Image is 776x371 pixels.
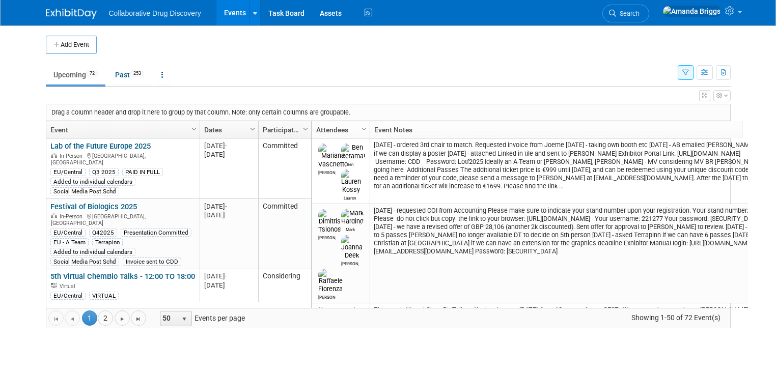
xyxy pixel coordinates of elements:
[50,272,195,281] a: 5th Virtual ChemBio Talks - 12:00 TO 18:00
[50,202,137,211] a: Festival of Biologics 2025
[316,121,363,138] a: Attendees
[160,311,178,326] span: 50
[50,187,119,195] div: Social Media Post Schd
[225,142,227,150] span: -
[204,211,254,219] div: [DATE]
[341,144,365,160] img: Ben Retamal
[52,315,60,323] span: Go to the first page
[204,150,254,159] div: [DATE]
[46,9,97,19] img: ExhibitDay
[258,199,311,269] td: Committed
[107,65,152,84] a: Past253
[190,125,198,133] span: Column Settings
[50,141,151,151] a: Lab of the Future Europe 2025
[318,269,343,293] img: Raffaele Fiorenza
[87,70,98,77] span: 72
[225,203,227,210] span: -
[131,310,146,326] a: Go to the last page
[98,310,113,326] a: 2
[50,121,193,138] a: Event
[46,65,105,84] a: Upcoming72
[616,10,640,17] span: Search
[134,315,143,323] span: Go to the last page
[263,121,304,138] a: Participation
[180,315,188,323] span: select
[65,310,80,326] a: Go to the previous page
[341,260,359,266] div: Joanna Deek
[50,258,119,266] div: Social Media Post Schd
[341,225,359,232] div: Mark Harding
[50,151,195,166] div: [GEOGRAPHIC_DATA], [GEOGRAPHIC_DATA]
[341,160,359,167] div: Ben Retamal
[92,238,123,246] div: Terrapinn
[50,248,135,256] div: Added to individual calendars
[374,121,772,138] a: Event Notes
[118,315,126,323] span: Go to the next page
[662,6,721,17] img: Amanda Briggs
[122,168,163,176] div: PAID IN FULL
[318,144,348,168] img: Mariana Vaschetto
[60,153,86,159] span: In-Person
[89,229,117,237] div: Q42025
[341,235,363,260] img: Joanna Deek
[258,138,311,199] td: Committed
[89,292,119,300] div: VIRTUAL
[204,202,254,211] div: [DATE]
[204,272,254,280] div: [DATE]
[123,258,181,266] div: Invoice sent to CDD
[622,310,730,325] span: Showing 1-50 of 72 Event(s)
[360,125,368,133] span: Column Settings
[248,125,257,133] span: Column Settings
[318,234,336,240] div: Dimitris Tsionos
[188,121,200,136] a: Column Settings
[50,238,89,246] div: EU - A Team
[225,272,227,280] span: -
[318,168,336,175] div: Mariana Vaschetto
[204,141,254,150] div: [DATE]
[318,209,341,234] img: Dimitris Tsionos
[60,213,86,220] span: In-Person
[341,209,364,225] img: Mark Harding
[51,283,57,288] img: Virtual Event
[341,194,359,201] div: Lauren Kossy
[50,229,86,237] div: EU/Central
[130,70,144,77] span: 253
[68,315,76,323] span: Go to the previous page
[46,36,97,54] button: Add Event
[89,168,119,176] div: Q3 2025
[301,125,310,133] span: Column Settings
[316,306,366,314] div: None tagged
[50,168,86,176] div: EU/Central
[50,212,195,227] div: [GEOGRAPHIC_DATA], [GEOGRAPHIC_DATA]
[300,121,311,136] a: Column Settings
[204,281,254,290] div: [DATE]
[341,169,361,194] img: Lauren Kossy
[48,310,64,326] a: Go to the first page
[50,292,86,300] div: EU/Central
[204,121,252,138] a: Dates
[51,213,57,218] img: In-Person Event
[121,229,191,237] div: Presentation Committed
[51,153,57,158] img: In-Person Event
[50,178,135,186] div: Added to individual calendars
[46,104,730,121] div: Drag a column header and drop it here to group by that column. Note: only certain columns are gro...
[60,283,78,290] span: Virtual
[602,5,649,22] a: Search
[358,121,370,136] a: Column Settings
[109,9,201,17] span: Collaborative Drug Discovery
[82,310,97,326] span: 1
[115,310,130,326] a: Go to the next page
[147,310,255,326] span: Events per page
[318,293,336,300] div: Raffaele Fiorenza
[258,269,311,303] td: Considering
[247,121,258,136] a: Column Settings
